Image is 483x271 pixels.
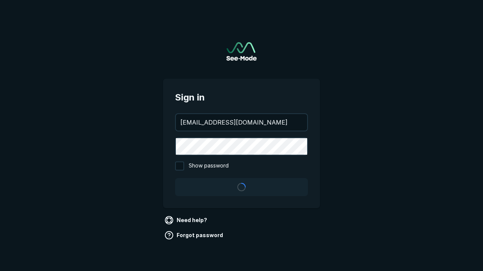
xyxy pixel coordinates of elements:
span: Show password [189,161,229,171]
a: Need help? [163,214,210,226]
span: Sign in [175,91,308,104]
a: Go to sign in [226,42,257,61]
input: your@email.com [176,114,307,131]
a: Forgot password [163,229,226,241]
img: See-Mode Logo [226,42,257,61]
